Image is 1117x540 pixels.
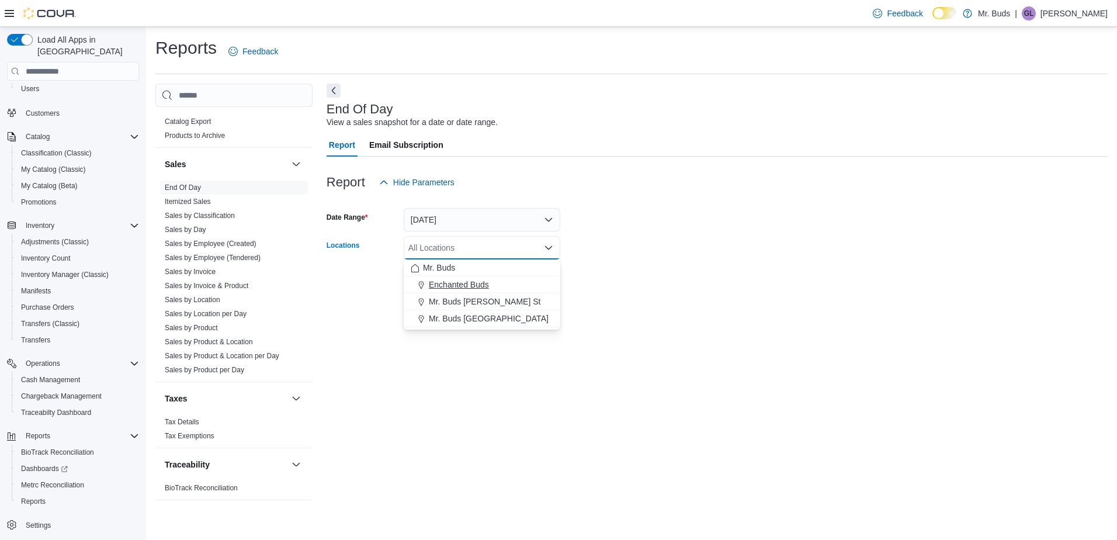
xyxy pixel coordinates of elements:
span: Transfers [21,335,50,345]
a: Catalog Export [165,117,211,126]
a: Inventory Manager (Classic) [16,268,113,282]
button: Inventory Count [12,250,144,266]
span: Sales by Location [165,295,220,304]
button: Traceabilty Dashboard [12,404,144,421]
span: BioTrack Reconciliation [21,448,94,457]
h1: Reports [155,36,217,60]
span: Customers [21,105,139,120]
span: Chargeback Management [21,392,102,401]
a: BioTrack Reconciliation [16,445,99,459]
a: Tax Exemptions [165,432,214,440]
a: Sales by Product [165,324,218,332]
span: Tax Details [165,417,199,427]
button: Metrc Reconciliation [12,477,144,493]
span: BioTrack Reconciliation [16,445,139,459]
span: Promotions [16,195,139,209]
span: Customers [26,109,60,118]
a: Sales by Classification [165,212,235,220]
button: Mr. Buds [GEOGRAPHIC_DATA] [404,310,560,327]
button: Transfers [12,332,144,348]
span: Sales by Product & Location per Day [165,351,279,361]
span: Metrc Reconciliation [16,478,139,492]
button: Customers [2,104,144,121]
a: Tax Details [165,418,199,426]
span: Users [21,84,39,94]
a: Metrc Reconciliation [16,478,89,492]
span: Sales by Invoice & Product [165,281,248,290]
a: Promotions [16,195,61,209]
button: Reports [12,493,144,510]
span: Sales by Day [165,225,206,234]
span: Inventory Manager (Classic) [16,268,139,282]
a: End Of Day [165,184,201,192]
h3: Report [327,175,365,189]
button: Traceability [165,459,287,470]
span: Purchase Orders [21,303,74,312]
span: Sales by Employee (Created) [165,239,256,248]
span: Load All Apps in [GEOGRAPHIC_DATA] [33,34,139,57]
a: Settings [21,518,55,532]
span: Sales by Invoice [165,267,216,276]
span: Reports [26,431,50,441]
button: Reports [21,429,55,443]
span: Settings [26,521,51,530]
a: Purchase Orders [16,300,79,314]
a: Dashboards [12,461,144,477]
button: Sales [289,157,303,171]
a: Sales by Product & Location [165,338,253,346]
span: Traceabilty Dashboard [21,408,91,417]
a: Feedback [224,40,283,63]
span: Inventory [26,221,54,230]
a: BioTrack Reconciliation [165,484,238,492]
a: My Catalog (Beta) [16,179,82,193]
span: Feedback [242,46,278,57]
a: Sales by Product & Location per Day [165,352,279,360]
span: Transfers (Classic) [21,319,79,328]
button: [DATE] [404,208,560,231]
span: Chargeback Management [16,389,139,403]
p: Mr. Buds [978,6,1010,20]
a: Products to Archive [165,131,225,140]
button: Traceability [289,458,303,472]
span: My Catalog (Beta) [21,181,78,191]
button: Purchase Orders [12,299,144,316]
a: Sales by Product per Day [165,366,244,374]
a: Cash Management [16,373,85,387]
div: Taxes [155,415,313,448]
span: Dashboards [21,464,68,473]
a: Sales by Day [165,226,206,234]
button: Sales [165,158,287,170]
span: Manifests [21,286,51,296]
button: Cash Management [12,372,144,388]
span: Dashboards [16,462,139,476]
span: Reports [16,494,139,508]
p: | [1015,6,1017,20]
span: Catalog [26,132,50,141]
button: Mr. Buds [PERSON_NAME] St [404,293,560,310]
a: Customers [21,106,64,120]
button: Enchanted Buds [404,276,560,293]
span: Manifests [16,284,139,298]
div: Products [155,115,313,147]
span: Adjustments (Classic) [21,237,89,247]
button: Next [327,84,341,98]
span: Metrc Reconciliation [21,480,84,490]
span: My Catalog (Classic) [21,165,86,174]
input: Dark Mode [932,7,957,19]
span: Sales by Product per Day [165,365,244,375]
button: Classification (Classic) [12,145,144,161]
a: Sales by Invoice & Product [165,282,248,290]
span: Enchanted Buds [429,279,489,290]
span: Reports [21,429,139,443]
span: Settings [21,518,139,532]
a: Chargeback Management [16,389,106,403]
button: Operations [21,356,65,371]
a: Manifests [16,284,55,298]
label: Locations [327,241,360,250]
a: Sales by Employee (Tendered) [165,254,261,262]
span: Cash Management [16,373,139,387]
a: Itemized Sales [165,198,211,206]
a: Traceabilty Dashboard [16,406,96,420]
button: Catalog [21,130,54,144]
